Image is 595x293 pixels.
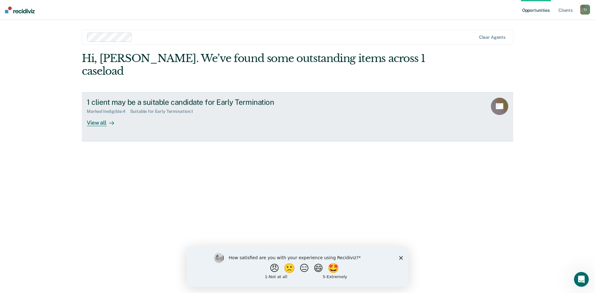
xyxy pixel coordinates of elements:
[580,5,590,15] div: T J
[87,109,130,114] div: Marked Ineligible : 4
[82,52,427,78] div: Hi, [PERSON_NAME]. We’ve found some outstanding items across 1 caseload
[479,35,505,40] div: Clear agents
[580,5,590,15] button: TJ
[130,109,198,114] div: Suitable for Early Termination : 1
[87,98,304,107] div: 1 client may be a suitable candidate for Early Termination
[574,272,589,287] iframe: Intercom live chat
[82,92,513,141] a: 1 client may be a suitable candidate for Early TerminationMarked Ineligible:4Suitable for Early T...
[187,247,408,287] iframe: Survey by Kim from Recidiviz
[5,7,35,13] img: Recidiviz
[87,114,121,126] div: View all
